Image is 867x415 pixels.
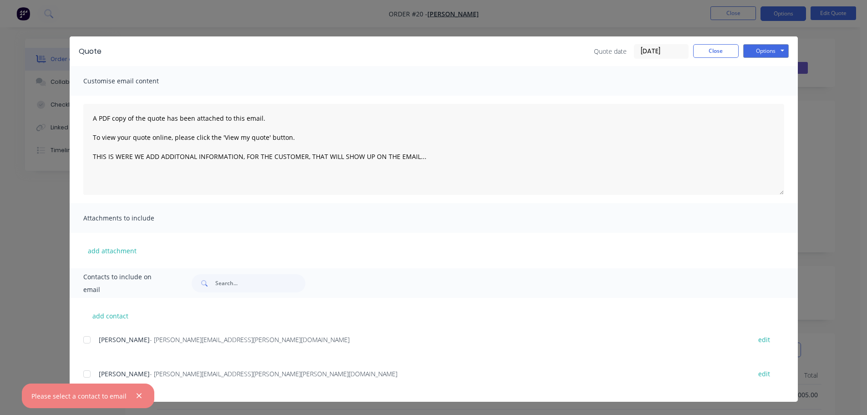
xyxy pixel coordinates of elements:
[83,212,183,225] span: Attachments to include
[99,335,150,344] span: [PERSON_NAME]
[753,368,776,380] button: edit
[693,44,739,58] button: Close
[31,391,127,401] div: Please select a contact to email
[83,244,141,257] button: add attachment
[99,369,150,378] span: [PERSON_NAME]
[150,369,397,378] span: - [PERSON_NAME][EMAIL_ADDRESS][PERSON_NAME][PERSON_NAME][DOMAIN_NAME]
[594,46,627,56] span: Quote date
[79,46,101,57] div: Quote
[753,333,776,346] button: edit
[83,271,169,296] span: Contacts to include on email
[743,44,789,58] button: Options
[83,104,784,195] textarea: A PDF copy of the quote has been attached to this email. To view your quote online, please click ...
[83,309,138,323] button: add contact
[215,274,305,292] input: Search...
[83,75,183,87] span: Customise email content
[150,335,350,344] span: - [PERSON_NAME][EMAIL_ADDRESS][PERSON_NAME][DOMAIN_NAME]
